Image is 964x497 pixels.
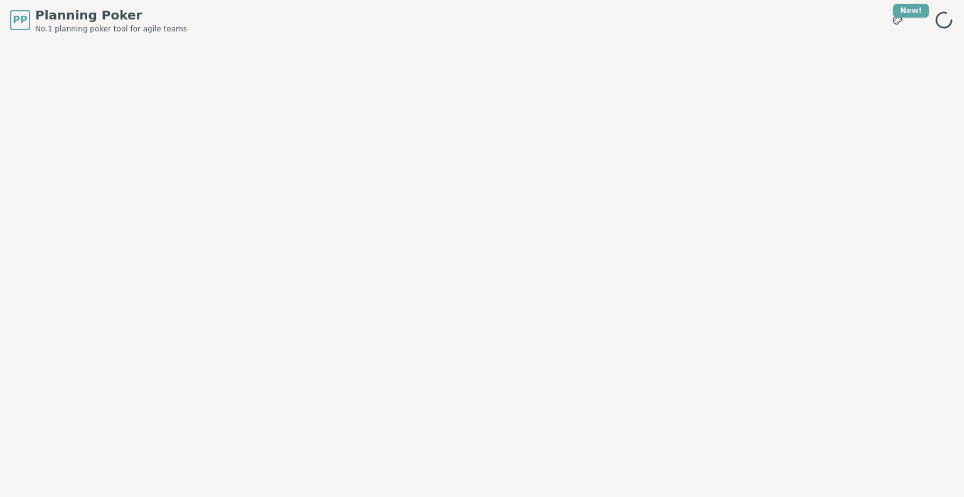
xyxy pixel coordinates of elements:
button: New! [886,9,909,31]
span: PP [13,13,27,28]
span: No.1 planning poker tool for agile teams [35,24,187,34]
a: PPPlanning PokerNo.1 planning poker tool for agile teams [10,6,187,34]
div: New! [893,4,929,18]
span: Planning Poker [35,6,187,24]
